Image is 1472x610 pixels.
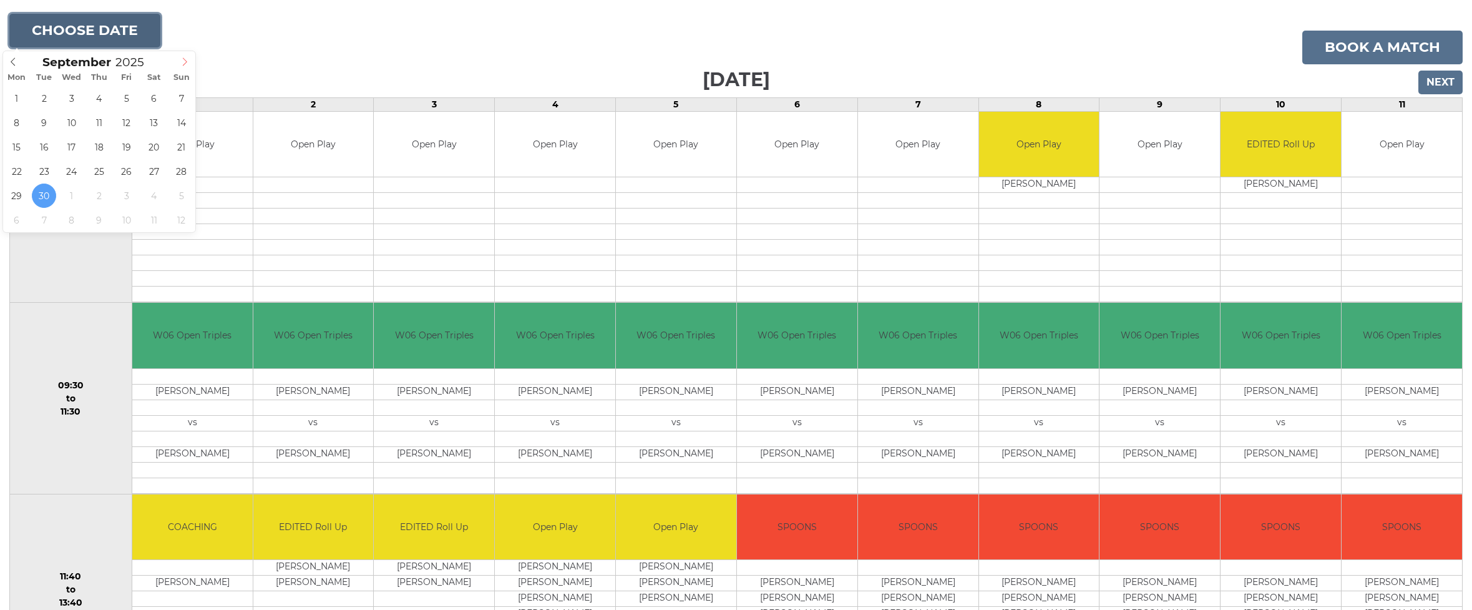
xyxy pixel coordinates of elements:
[32,159,56,184] span: September 23, 2025
[1099,494,1220,560] td: SPOONS
[32,111,56,135] span: September 9, 2025
[4,86,29,111] span: September 1, 2025
[979,591,1099,607] td: [PERSON_NAME]
[114,159,139,184] span: September 26, 2025
[1099,446,1220,462] td: [PERSON_NAME]
[1221,494,1341,560] td: SPOONS
[616,112,736,177] td: Open Play
[253,303,374,368] td: W06 Open Triples
[1221,384,1341,400] td: [PERSON_NAME]
[59,159,84,184] span: September 24, 2025
[979,415,1099,431] td: vs
[59,86,84,111] span: September 3, 2025
[495,494,615,560] td: Open Play
[616,560,736,576] td: [PERSON_NAME]
[1099,112,1220,177] td: Open Play
[1342,97,1463,111] td: 11
[114,208,139,232] span: October 10, 2025
[253,97,374,111] td: 2
[169,159,193,184] span: September 28, 2025
[979,303,1099,368] td: W06 Open Triples
[737,303,857,368] td: W06 Open Triples
[1221,446,1341,462] td: [PERSON_NAME]
[169,135,193,159] span: September 21, 2025
[616,384,736,400] td: [PERSON_NAME]
[87,111,111,135] span: September 11, 2025
[495,303,615,368] td: W06 Open Triples
[253,384,374,400] td: [PERSON_NAME]
[113,74,140,82] span: Fri
[132,303,253,368] td: W06 Open Triples
[1302,31,1463,64] a: Book a match
[132,415,253,431] td: vs
[1342,112,1462,177] td: Open Play
[87,159,111,184] span: September 25, 2025
[253,576,374,591] td: [PERSON_NAME]
[495,415,615,431] td: vs
[1099,303,1220,368] td: W06 Open Triples
[495,576,615,591] td: [PERSON_NAME]
[87,208,111,232] span: October 9, 2025
[132,576,253,591] td: [PERSON_NAME]
[737,384,857,400] td: [PERSON_NAME]
[374,446,494,462] td: [PERSON_NAME]
[142,184,166,208] span: October 4, 2025
[114,111,139,135] span: September 12, 2025
[495,446,615,462] td: [PERSON_NAME]
[858,494,978,560] td: SPOONS
[59,111,84,135] span: September 10, 2025
[253,560,374,576] td: [PERSON_NAME]
[1221,303,1341,368] td: W06 Open Triples
[4,159,29,184] span: September 22, 2025
[979,384,1099,400] td: [PERSON_NAME]
[737,446,857,462] td: [PERSON_NAME]
[253,415,374,431] td: vs
[59,208,84,232] span: October 8, 2025
[132,446,253,462] td: [PERSON_NAME]
[87,86,111,111] span: September 4, 2025
[1342,494,1462,560] td: SPOONS
[1221,576,1341,591] td: [PERSON_NAME]
[253,112,374,177] td: Open Play
[4,184,29,208] span: September 29, 2025
[42,57,111,69] span: Scroll to increment
[114,184,139,208] span: October 3, 2025
[114,135,139,159] span: September 19, 2025
[253,494,374,560] td: EDITED Roll Up
[858,112,978,177] td: Open Play
[736,97,857,111] td: 6
[4,111,29,135] span: September 8, 2025
[737,415,857,431] td: vs
[87,135,111,159] span: September 18, 2025
[616,494,736,560] td: Open Play
[374,303,494,368] td: W06 Open Triples
[32,184,56,208] span: September 30, 2025
[132,384,253,400] td: [PERSON_NAME]
[737,112,857,177] td: Open Play
[737,494,857,560] td: SPOONS
[1221,415,1341,431] td: vs
[616,303,736,368] td: W06 Open Triples
[858,415,978,431] td: vs
[374,494,494,560] td: EDITED Roll Up
[495,591,615,607] td: [PERSON_NAME]
[169,111,193,135] span: September 14, 2025
[374,97,495,111] td: 3
[858,576,978,591] td: [PERSON_NAME]
[114,86,139,111] span: September 5, 2025
[32,208,56,232] span: October 7, 2025
[1342,446,1462,462] td: [PERSON_NAME]
[253,446,374,462] td: [PERSON_NAME]
[32,86,56,111] span: September 2, 2025
[132,494,253,560] td: COACHING
[1342,384,1462,400] td: [PERSON_NAME]
[1342,591,1462,607] td: [PERSON_NAME]
[374,576,494,591] td: [PERSON_NAME]
[142,86,166,111] span: September 6, 2025
[4,135,29,159] span: September 15, 2025
[169,208,193,232] span: October 12, 2025
[979,576,1099,591] td: [PERSON_NAME]
[1221,591,1341,607] td: [PERSON_NAME]
[142,111,166,135] span: September 13, 2025
[87,184,111,208] span: October 2, 2025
